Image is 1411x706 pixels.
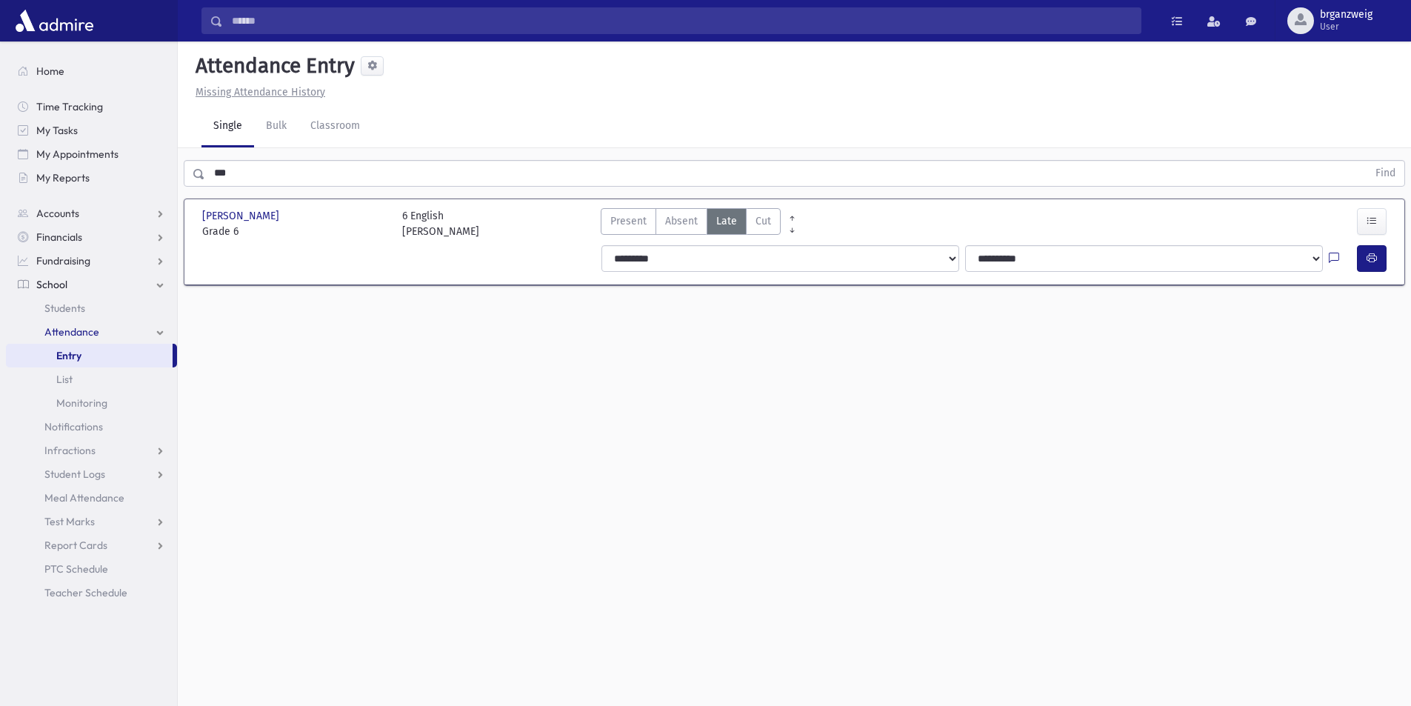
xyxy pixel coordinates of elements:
[6,119,177,142] a: My Tasks
[36,171,90,184] span: My Reports
[56,396,107,410] span: Monitoring
[6,391,177,415] a: Monitoring
[44,562,108,576] span: PTC Schedule
[402,208,479,239] div: 6 English [PERSON_NAME]
[202,208,282,224] span: [PERSON_NAME]
[12,6,97,36] img: AdmirePro
[6,225,177,249] a: Financials
[202,224,387,239] span: Grade 6
[601,208,781,239] div: AttTypes
[254,106,298,147] a: Bulk
[44,325,99,339] span: Attendance
[298,106,372,147] a: Classroom
[56,373,73,386] span: List
[44,515,95,528] span: Test Marks
[6,273,177,296] a: School
[1320,9,1372,21] span: brganzweig
[6,439,177,462] a: Infractions
[6,510,177,533] a: Test Marks
[6,367,177,391] a: List
[6,533,177,557] a: Report Cards
[6,581,177,605] a: Teacher Schedule
[6,166,177,190] a: My Reports
[755,213,771,229] span: Cut
[6,415,177,439] a: Notifications
[1320,21,1372,33] span: User
[6,462,177,486] a: Student Logs
[6,486,177,510] a: Meal Attendance
[56,349,81,362] span: Entry
[44,302,85,315] span: Students
[6,557,177,581] a: PTC Schedule
[196,86,325,99] u: Missing Attendance History
[44,491,124,504] span: Meal Attendance
[44,444,96,457] span: Infractions
[36,230,82,244] span: Financials
[6,59,177,83] a: Home
[6,202,177,225] a: Accounts
[44,467,105,481] span: Student Logs
[36,278,67,291] span: School
[190,86,325,99] a: Missing Attendance History
[665,213,698,229] span: Absent
[6,320,177,344] a: Attendance
[6,95,177,119] a: Time Tracking
[36,207,79,220] span: Accounts
[201,106,254,147] a: Single
[6,296,177,320] a: Students
[44,586,127,599] span: Teacher Schedule
[6,142,177,166] a: My Appointments
[1367,161,1404,186] button: Find
[44,420,103,433] span: Notifications
[36,254,90,267] span: Fundraising
[36,64,64,78] span: Home
[716,213,737,229] span: Late
[610,213,647,229] span: Present
[36,147,119,161] span: My Appointments
[6,344,173,367] a: Entry
[36,124,78,137] span: My Tasks
[36,100,103,113] span: Time Tracking
[44,539,107,552] span: Report Cards
[223,7,1141,34] input: Search
[6,249,177,273] a: Fundraising
[190,53,355,79] h5: Attendance Entry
